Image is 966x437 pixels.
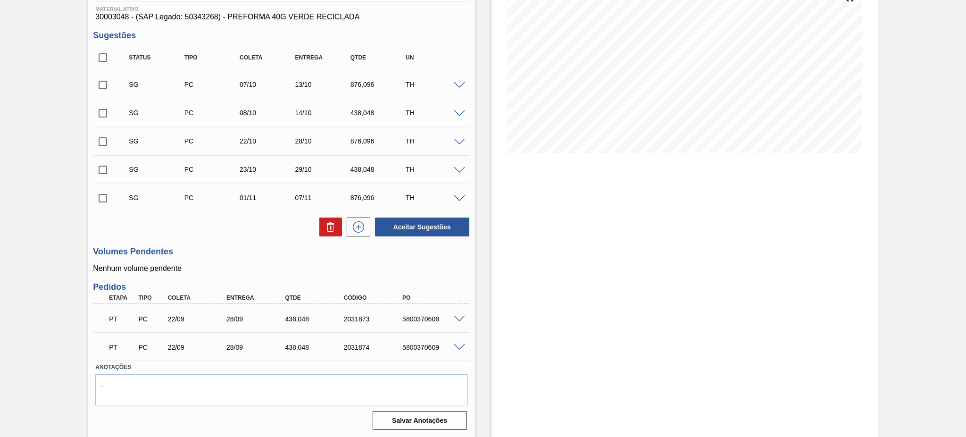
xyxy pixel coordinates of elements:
[283,294,349,301] div: Qtde
[292,194,355,202] div: 07/11/2025
[403,194,466,202] div: TH
[166,294,232,301] div: Coleta
[93,264,470,273] p: Nenhum volume pendente
[182,54,244,61] div: Tipo
[126,166,189,173] div: Sugestão Criada
[348,166,410,173] div: 438,048
[109,315,135,323] p: PT
[166,315,232,323] div: 22/09/2025
[348,194,410,202] div: 876,096
[292,109,355,117] div: 14/10/2025
[237,137,300,145] div: 22/10/2025
[348,109,410,117] div: 438,048
[403,137,466,145] div: TH
[237,81,300,88] div: 07/10/2025
[93,31,470,41] h3: Sugestões
[373,411,467,430] button: Salvar Anotações
[126,137,189,145] div: Sugestão Criada
[341,294,408,301] div: Código
[348,137,410,145] div: 876,096
[403,109,466,117] div: TH
[237,166,300,173] div: 23/10/2025
[370,217,470,237] div: Aceitar Sugestões
[136,294,167,301] div: Tipo
[403,54,466,61] div: UN
[375,218,469,236] button: Aceitar Sugestões
[400,315,466,323] div: 5800370608
[224,344,290,351] div: 28/09/2025
[292,54,355,61] div: Entrega
[126,194,189,202] div: Sugestão Criada
[182,166,244,173] div: Pedido de Compra
[341,315,408,323] div: 2031873
[292,137,355,145] div: 28/10/2025
[342,218,370,236] div: Nova sugestão
[166,344,232,351] div: 22/09/2025
[348,54,410,61] div: Qtde
[400,344,466,351] div: 5800370609
[341,344,408,351] div: 2031874
[292,81,355,88] div: 13/10/2025
[400,294,466,301] div: PO
[283,315,349,323] div: 438,048
[93,247,470,257] h3: Volumes Pendentes
[237,194,300,202] div: 01/11/2025
[182,81,244,88] div: Pedido de Compra
[93,282,470,292] h3: Pedidos
[107,294,137,301] div: Etapa
[224,294,290,301] div: Entrega
[95,361,467,374] label: Anotações
[136,344,167,351] div: Pedido de Compra
[403,81,466,88] div: TH
[107,337,137,358] div: Pedido em Trânsito
[182,194,244,202] div: Pedido de Compra
[182,109,244,117] div: Pedido de Compra
[107,309,137,329] div: Pedido em Trânsito
[224,315,290,323] div: 28/09/2025
[348,81,410,88] div: 876,096
[237,109,300,117] div: 08/10/2025
[126,109,189,117] div: Sugestão Criada
[126,81,189,88] div: Sugestão Criada
[292,166,355,173] div: 29/10/2025
[315,218,342,236] div: Excluir Sugestões
[95,374,467,405] textarea: .
[403,166,466,173] div: TH
[182,137,244,145] div: Pedido de Compra
[109,344,135,351] p: PT
[283,344,349,351] div: 438,048
[126,54,189,61] div: Status
[95,13,467,21] span: 30003048 - (SAP Legado: 50343268) - PREFORMA 40G VERDE RECICLADA
[136,315,167,323] div: Pedido de Compra
[237,54,300,61] div: Coleta
[95,6,467,12] span: Material ativo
